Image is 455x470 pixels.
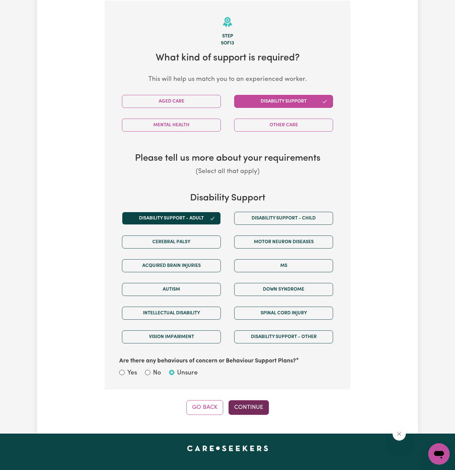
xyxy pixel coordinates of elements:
[119,357,296,365] label: Are there any behaviours of concern or Behaviour Support Plans?
[187,446,268,451] a: Careseekers home page
[234,119,333,132] button: Other Care
[122,212,221,225] button: Disability support - Adult
[115,167,340,177] p: (Select all that apply)
[234,283,333,296] button: Down syndrome
[234,259,333,272] button: MS
[122,119,221,132] button: Mental Health
[122,283,221,296] button: Autism
[127,368,137,378] label: Yes
[115,33,340,40] div: Step
[428,443,450,465] iframe: Button to launch messaging window
[229,400,269,415] button: Continue
[234,330,333,343] button: Disability support - Other
[122,236,221,249] button: Cerebral Palsy
[122,259,221,272] button: Acquired Brain Injuries
[122,95,221,108] button: Aged Care
[115,40,340,47] div: 5 of 13
[122,330,221,343] button: Vision impairment
[234,95,333,108] button: Disability Support
[177,368,198,378] label: Unsure
[115,75,340,85] p: This will help us match you to an experienced worker.
[115,52,340,64] h2: What kind of support is required?
[186,400,223,415] button: Go Back
[234,307,333,320] button: Spinal cord injury
[115,153,340,164] h3: Please tell us more about your requirements
[115,193,340,204] h3: Disability Support
[4,5,40,10] span: Need any help?
[234,236,333,249] button: Motor Neuron Diseases
[122,307,221,320] button: Intellectual Disability
[234,212,333,225] button: Disability support - Child
[393,427,406,441] iframe: Close message
[153,368,161,378] label: No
